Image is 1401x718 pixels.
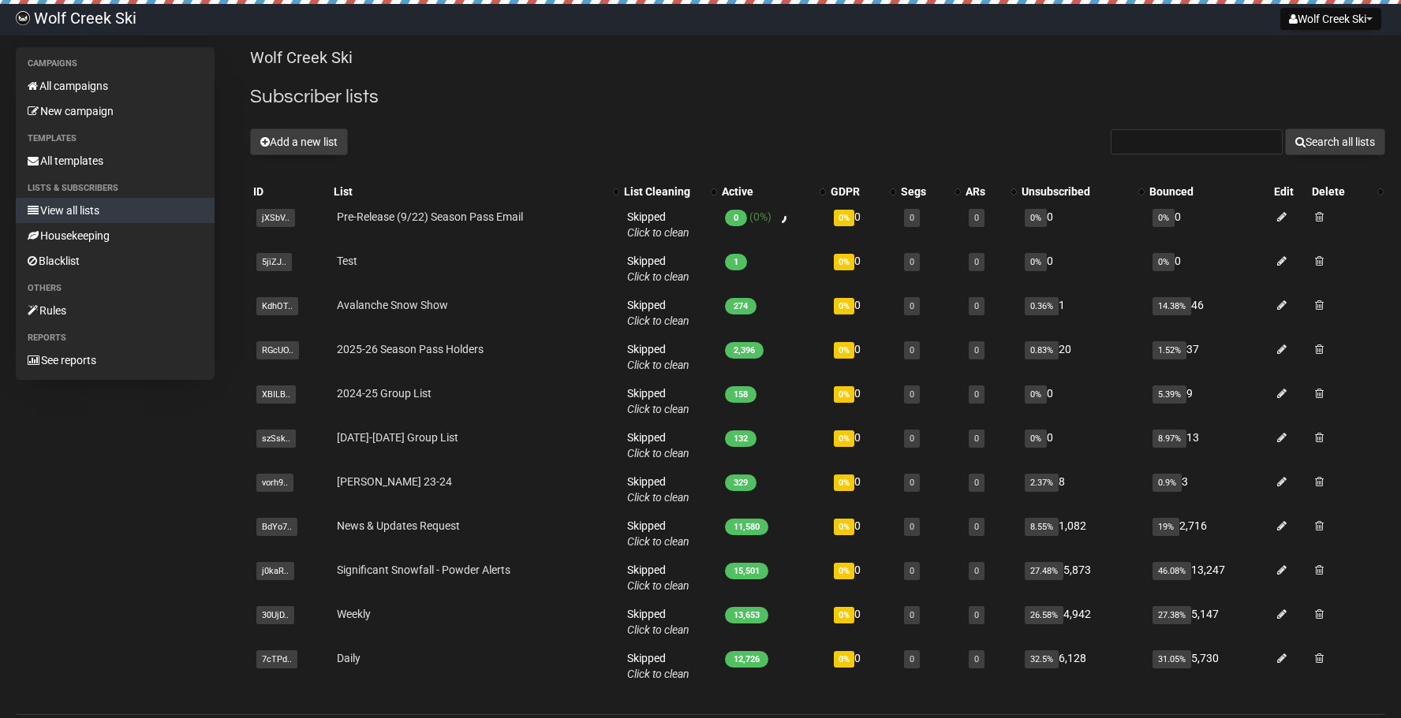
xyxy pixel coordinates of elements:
[627,608,689,636] span: Skipped
[331,180,621,203] th: List: No sort applied, activate to apply an ascending sort
[256,430,296,448] span: szSsk..
[1022,184,1130,199] div: Unsubscribed
[828,291,898,335] td: 0
[627,387,689,415] span: Skipped
[966,184,1003,199] div: ARs
[1153,562,1191,580] span: 46.08%
[256,341,299,359] span: RGcUO..
[828,335,898,379] td: 0
[337,608,371,620] a: Weekly
[16,179,215,198] li: Lists & subscribers
[1271,180,1309,203] th: Edit: No sort applied, sorting is disabled
[337,299,448,311] a: Avalanche Snow Show
[1018,423,1146,467] td: 0
[910,566,914,576] a: 0
[624,184,703,199] div: List Cleaning
[1025,297,1059,315] span: 0.36%
[627,652,689,680] span: Skipped
[725,474,757,491] span: 329
[910,389,914,400] a: 0
[1146,556,1271,600] td: 13,247
[910,610,914,620] a: 0
[974,257,979,267] a: 0
[1153,253,1175,271] span: 0%
[1146,180,1271,203] th: Bounced: No sort applied, sorting is disabled
[725,342,764,359] span: 2,396
[834,519,854,535] span: 0%
[828,512,898,556] td: 0
[337,519,460,532] a: News & Updates Request
[898,180,962,203] th: Segs: No sort applied, activate to apply an ascending sort
[16,198,215,223] a: View all lists
[1025,562,1063,580] span: 27.48%
[831,184,882,199] div: GDPR
[1146,247,1271,291] td: 0
[910,522,914,532] a: 0
[974,345,979,355] a: 0
[256,606,294,624] span: 30UjD..
[627,668,689,680] a: Click to clean
[627,535,689,548] a: Click to clean
[725,430,757,447] span: 132
[834,430,854,447] span: 0%
[256,518,297,536] span: BdYo7..
[974,610,979,620] a: 0
[725,519,768,535] span: 11,580
[725,563,768,579] span: 15,501
[256,650,297,668] span: 7cTPd..
[627,226,689,239] a: Click to clean
[974,566,979,576] a: 0
[910,654,914,664] a: 0
[256,562,294,580] span: j0kaR..
[256,209,295,227] span: jXSbV..
[250,128,348,155] button: Add a new list
[1146,512,1271,556] td: 2,716
[1018,600,1146,644] td: 4,942
[337,475,452,488] a: [PERSON_NAME] 23-24
[1025,606,1063,624] span: 26.58%
[828,423,898,467] td: 0
[725,386,757,403] span: 158
[1018,467,1146,512] td: 8
[828,379,898,423] td: 0
[974,389,979,400] a: 0
[1149,184,1268,199] div: Bounced
[722,184,811,199] div: Active
[256,474,293,492] span: vorh9..
[1018,512,1146,556] td: 1,082
[1025,253,1047,271] span: 0%
[627,359,689,371] a: Click to clean
[1018,247,1146,291] td: 0
[627,270,689,283] a: Click to clean
[621,180,719,203] th: List Cleaning: No sort applied, activate to apply an ascending sort
[828,203,898,247] td: 0
[834,651,854,668] span: 0%
[1018,379,1146,423] td: 0
[1018,291,1146,335] td: 1
[627,210,689,239] span: Skipped
[974,654,979,664] a: 0
[16,148,215,173] a: All templates
[1312,184,1369,199] div: Delete
[1280,8,1381,30] button: Wolf Creek Ski
[1153,606,1191,624] span: 27.38%
[16,129,215,148] li: Templates
[834,298,854,314] span: 0%
[1018,644,1146,688] td: 6,128
[1146,379,1271,423] td: 9
[250,83,1385,111] h2: Subscriber lists
[627,255,689,283] span: Skipped
[1018,556,1146,600] td: 5,873
[16,248,215,273] a: Blacklist
[1153,430,1186,448] span: 8.97%
[627,314,689,327] a: Click to clean
[828,600,898,644] td: 0
[337,564,510,576] a: Significant Snowfall - Powder Alerts
[337,255,357,267] a: Test
[337,431,458,444] a: [DATE]-[DATE] Group List
[334,184,605,199] div: List
[749,210,771,223] span: (0%)
[725,254,747,270] span: 1
[337,343,484,355] a: 2025-26 Season Pass Holders
[910,301,914,311] a: 0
